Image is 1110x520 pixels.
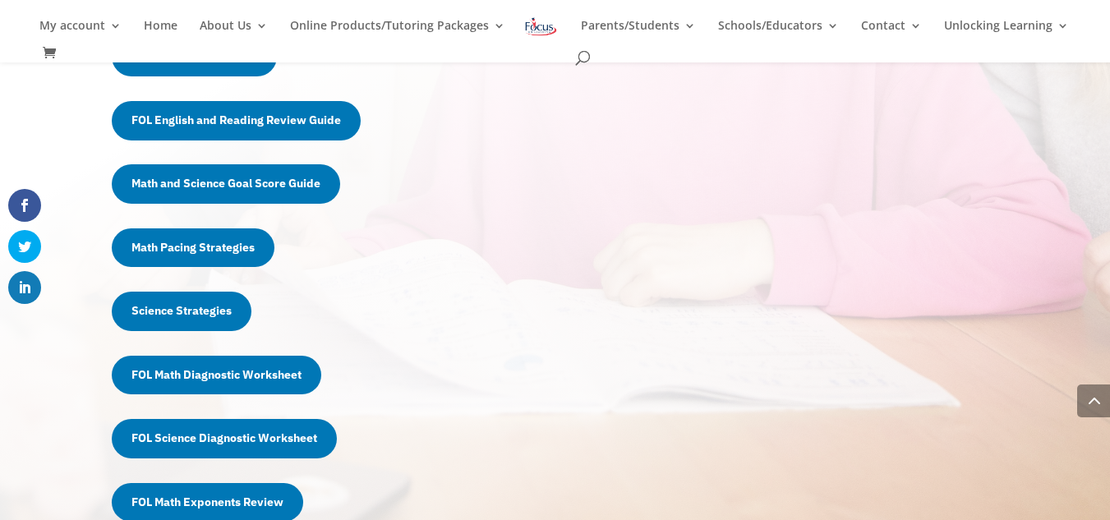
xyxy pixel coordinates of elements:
[200,20,268,48] a: About Us
[112,292,251,331] a: Science Strategies
[718,20,839,48] a: Schools/Educators
[39,20,122,48] a: My account
[523,15,558,39] img: Focus on Learning
[112,419,337,458] a: FOL Science Diagnostic Worksheet
[144,20,177,48] a: Home
[944,20,1069,48] a: Unlocking Learning
[112,164,340,204] a: Math and Science Goal Score Guide
[112,101,361,140] a: FOL English and Reading Review Guide
[290,20,505,48] a: Online Products/Tutoring Packages
[861,20,922,48] a: Contact
[112,356,321,395] a: FOL Math Diagnostic Worksheet
[112,228,274,268] a: Math Pacing Strategies
[581,20,696,48] a: Parents/Students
